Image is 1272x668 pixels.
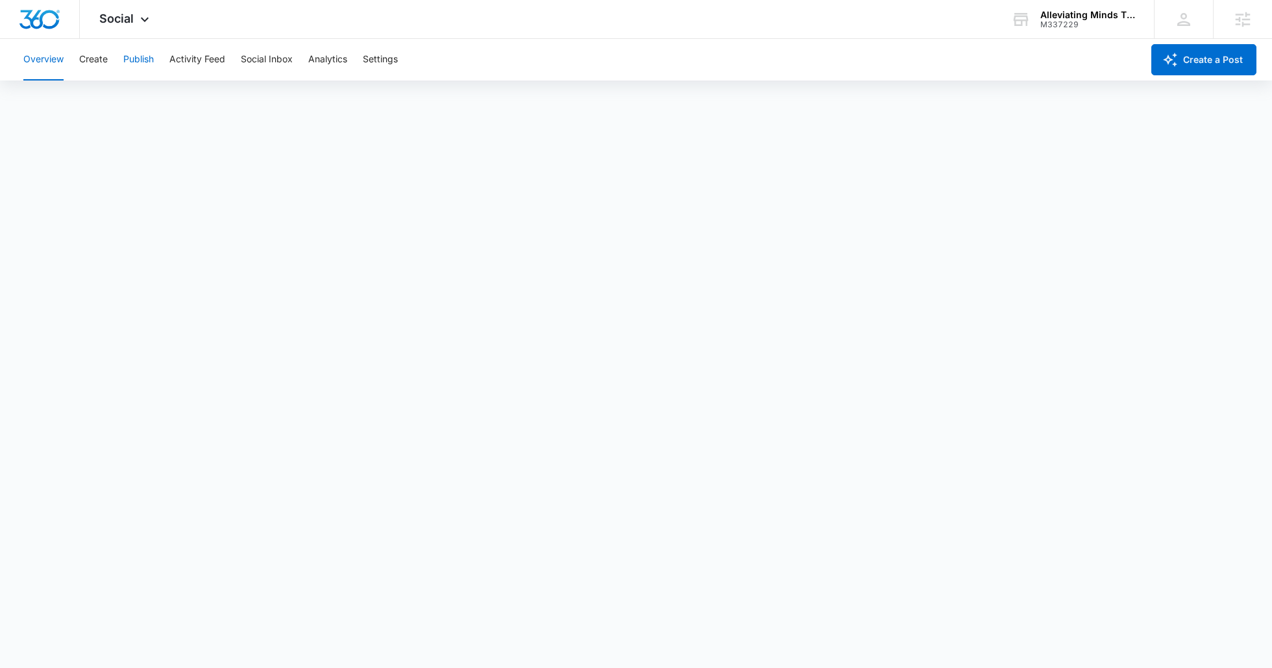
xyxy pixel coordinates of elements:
[123,39,154,80] button: Publish
[308,39,347,80] button: Analytics
[1151,44,1256,75] button: Create a Post
[79,39,108,80] button: Create
[169,39,225,80] button: Activity Feed
[1040,10,1135,20] div: account name
[23,39,64,80] button: Overview
[1040,20,1135,29] div: account id
[363,39,398,80] button: Settings
[241,39,293,80] button: Social Inbox
[99,12,134,25] span: Social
